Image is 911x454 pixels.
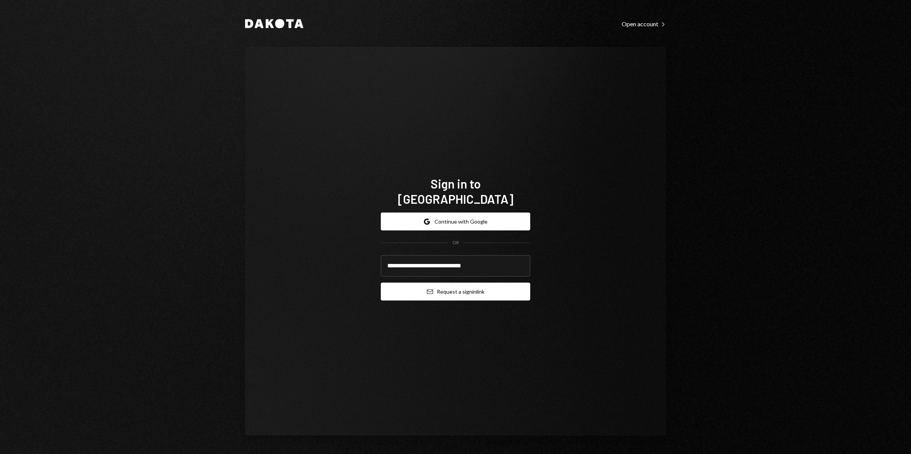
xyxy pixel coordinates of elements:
[381,213,530,230] button: Continue with Google
[452,240,459,246] div: OR
[381,176,530,206] h1: Sign in to [GEOGRAPHIC_DATA]
[381,283,530,301] button: Request a signinlink
[622,19,666,28] a: Open account
[622,20,666,28] div: Open account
